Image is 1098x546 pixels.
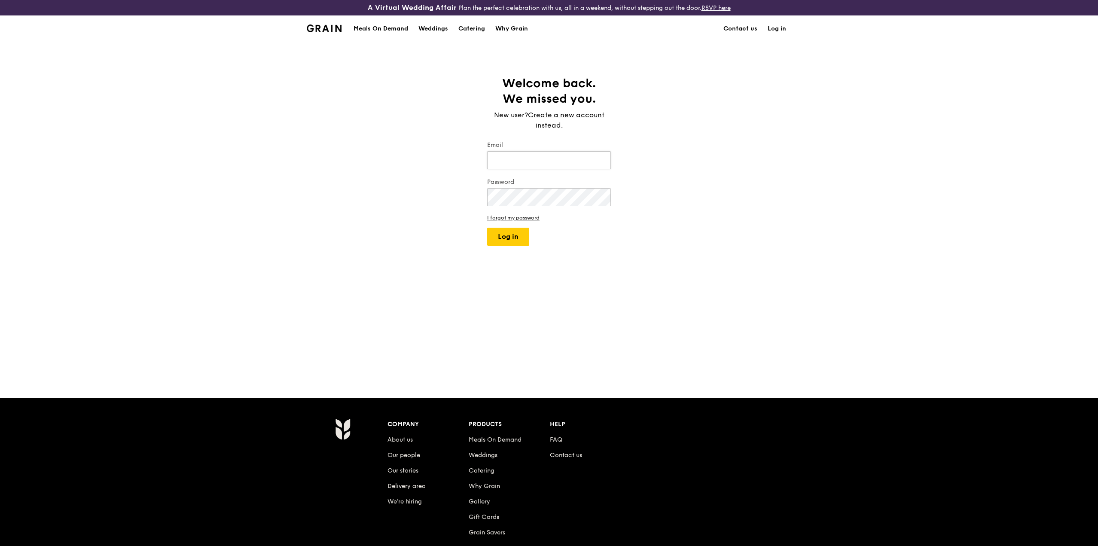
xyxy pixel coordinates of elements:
a: Contact us [550,451,582,459]
a: Log in [762,16,791,42]
a: Delivery area [387,482,426,490]
a: I forgot my password [487,215,611,221]
a: Contact us [718,16,762,42]
div: Meals On Demand [354,16,408,42]
label: Email [487,141,611,149]
a: Our stories [387,467,418,474]
div: Help [550,418,631,430]
img: Grain [307,24,342,32]
a: Catering [469,467,494,474]
a: Gift Cards [469,513,499,521]
div: Weddings [418,16,448,42]
label: Password [487,178,611,186]
span: instead. [536,121,563,129]
a: Why Grain [469,482,500,490]
a: Create a new account [528,110,604,120]
a: GrainGrain [307,15,342,41]
a: Weddings [469,451,497,459]
a: Grain Savers [469,529,505,536]
a: Our people [387,451,420,459]
a: Weddings [413,16,453,42]
h3: A Virtual Wedding Affair [368,3,457,12]
div: Catering [458,16,485,42]
a: Catering [453,16,490,42]
span: New user? [494,111,528,119]
a: Meals On Demand [469,436,522,443]
div: Company [387,418,469,430]
a: Why Grain [490,16,533,42]
img: Grain [335,418,350,440]
h1: Welcome back. We missed you. [487,76,611,107]
a: We’re hiring [387,498,422,505]
a: Gallery [469,498,490,505]
a: FAQ [550,436,562,443]
div: Plan the perfect celebration with us, all in a weekend, without stepping out the door. [302,3,796,12]
button: Log in [487,228,529,246]
a: RSVP here [701,4,731,12]
div: Why Grain [495,16,528,42]
div: Products [469,418,550,430]
a: About us [387,436,413,443]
